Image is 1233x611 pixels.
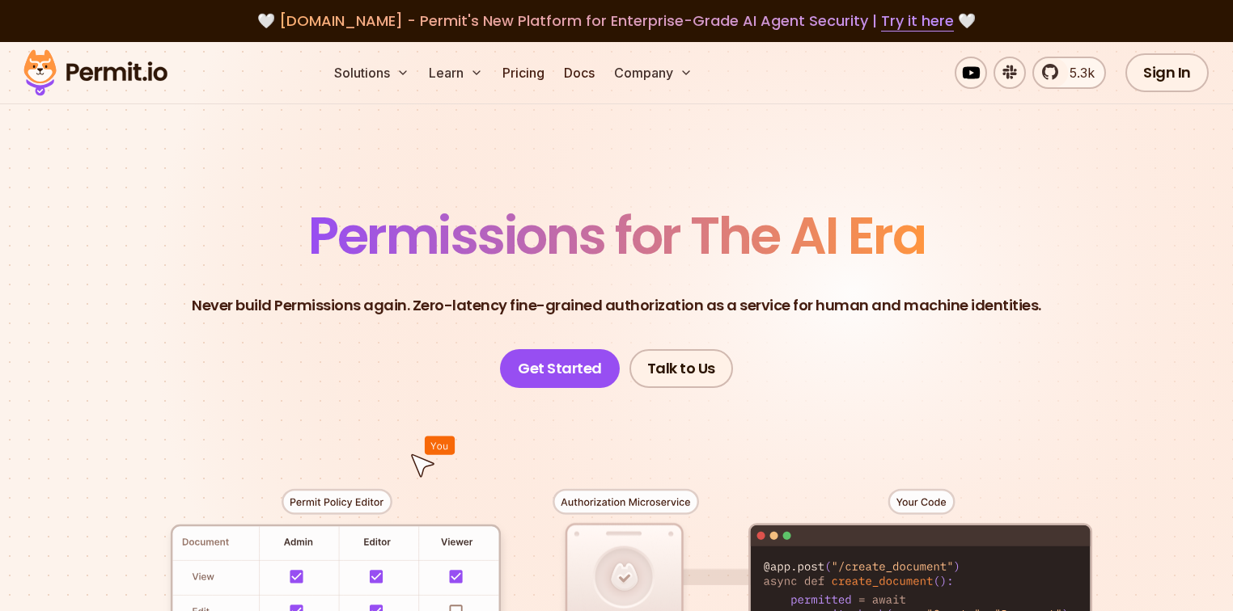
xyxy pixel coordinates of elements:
span: [DOMAIN_NAME] - Permit's New Platform for Enterprise-Grade AI Agent Security | [279,11,954,31]
a: Get Started [500,349,620,388]
a: Try it here [881,11,954,32]
button: Learn [422,57,489,89]
span: Permissions for The AI Era [308,200,925,272]
a: 5.3k [1032,57,1106,89]
img: Permit logo [16,45,175,100]
a: Docs [557,57,601,89]
a: Sign In [1125,53,1209,92]
div: 🤍 🤍 [39,10,1194,32]
a: Talk to Us [629,349,733,388]
p: Never build Permissions again. Zero-latency fine-grained authorization as a service for human and... [192,294,1041,317]
span: 5.3k [1060,63,1095,82]
button: Solutions [328,57,416,89]
button: Company [608,57,699,89]
a: Pricing [496,57,551,89]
